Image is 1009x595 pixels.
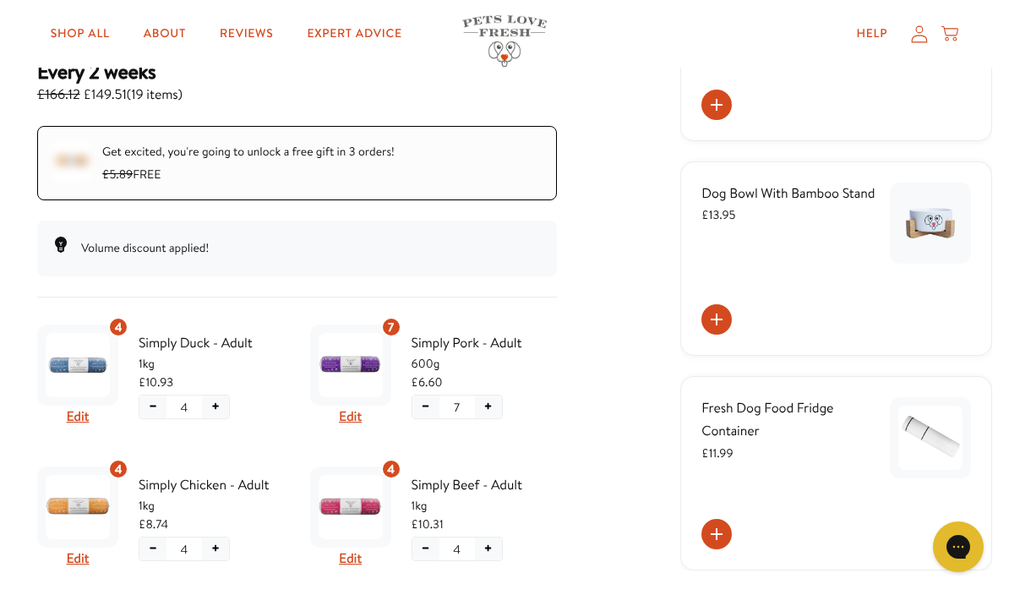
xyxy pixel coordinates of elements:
span: 7 [454,398,460,417]
button: Increase quantity [475,396,502,418]
span: £8.74 [139,515,168,533]
div: 4 units of item: Simply Beef - Adult [381,459,401,479]
div: 7 units of item: Simply Pork - Adult [381,317,401,337]
span: £13.95 [701,206,735,223]
img: Fresh Dog Food Fridge Container [898,406,963,470]
img: Simply Chicken - Adult [46,475,110,539]
span: 4 [115,460,123,478]
span: £10.31 [412,515,444,533]
span: Dog Bowl With Bamboo Stand [701,184,875,203]
h3: Every 2 weeks [37,58,183,84]
a: About [130,17,199,51]
span: £6.60 [412,373,443,391]
span: Volume discount applied! [81,239,209,256]
span: £10.93 [139,373,173,391]
span: Simply Beef - Adult [412,474,558,496]
iframe: Gorgias live chat messenger [924,516,992,578]
span: 4 [181,540,188,559]
span: Simply Chicken - Adult [139,474,285,496]
span: Simply Duck - Adult [139,332,285,354]
button: Increase quantity [202,538,229,560]
s: £5.89 [102,166,133,183]
button: Edit [339,548,362,570]
button: Edit [67,548,90,570]
span: 1kg [139,496,285,515]
span: £149.51 ( 19 items ) [37,84,183,106]
div: 4 units of item: Simply Duck - Adult [108,317,128,337]
span: 4 [115,318,123,336]
div: Subscription product: Simply Chicken - Adult [37,460,285,576]
div: Subscription product: Simply Beef - Adult [310,460,558,576]
span: 1kg [139,354,285,373]
div: Subscription product: Simply Pork - Adult [310,318,558,434]
span: 1kg [412,496,558,515]
button: Increase quantity [475,538,502,560]
div: Subscription for 19 items with cost £149.51. Renews Every 2 weeks [37,58,557,106]
a: Reviews [206,17,286,51]
button: Edit [67,406,90,428]
button: Increase quantity [202,396,229,418]
span: 4 [453,540,461,559]
div: Subscription product: Simply Duck - Adult [37,318,285,434]
img: Pets Love Fresh [462,15,547,67]
a: Help [843,17,902,51]
s: £166.12 [37,85,80,104]
img: Dog Bowl With Bamboo Stand [898,191,963,255]
a: Shop All [37,17,123,51]
span: 4 [387,460,395,478]
button: Decrease quantity [139,538,166,560]
button: Decrease quantity [139,396,166,418]
button: Edit [339,406,362,428]
img: Simply Pork - Adult [319,333,383,397]
button: Decrease quantity [412,396,439,418]
span: 600g [412,354,558,373]
button: Decrease quantity [412,538,439,560]
img: Simply Duck - Adult [46,333,110,397]
span: Fresh Dog Food Fridge Container [701,399,833,440]
span: 4 [181,398,188,417]
a: Expert Advice [293,17,415,51]
span: £11.99 [701,445,733,461]
span: Get excited, you're going to unlock a free gift in 3 orders! FREE [102,143,395,183]
span: 7 [388,318,394,336]
img: Simply Beef - Adult [319,475,383,539]
span: Simply Pork - Adult [412,332,558,354]
div: 4 units of item: Simply Chicken - Adult [108,459,128,479]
